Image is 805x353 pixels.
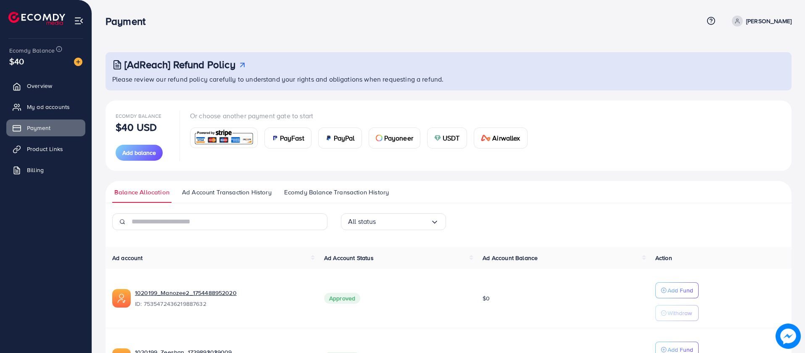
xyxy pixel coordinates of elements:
input: Search for option [376,215,430,228]
span: My ad accounts [27,103,70,111]
span: Payoneer [384,133,413,143]
span: $0 [483,294,490,303]
button: Withdraw [655,305,699,321]
span: PayFast [280,133,304,143]
p: [PERSON_NAME] [746,16,792,26]
a: 1020199_Manozee2_1754488952020 [135,289,237,297]
div: Search for option [341,213,446,230]
a: My ad accounts [6,98,85,115]
span: Payment [27,124,50,132]
p: Add Fund [668,285,693,295]
img: card [325,135,332,141]
a: cardPayPal [318,127,362,149]
span: Product Links [27,145,63,153]
a: cardPayFast [264,127,311,149]
span: PayPal [334,133,355,143]
a: Overview [6,77,85,94]
span: USDT [443,133,460,143]
span: ID: 7535472436219887632 [135,300,311,308]
a: cardAirwallex [474,127,528,149]
img: card [272,135,278,141]
p: Withdraw [668,308,692,318]
p: Or choose another payment gate to start [190,111,534,121]
span: Action [655,254,672,262]
div: <span class='underline'>1020199_Manozee2_1754488952020</span></br>7535472436219887632 [135,289,311,308]
span: Airwallex [492,133,520,143]
span: Ecomdy Balance [9,46,55,55]
img: card [434,135,441,141]
span: Ecomdy Balance Transaction History [284,188,389,197]
img: logo [8,12,65,25]
span: Overview [27,82,52,90]
img: card [193,129,255,147]
span: All status [348,215,376,228]
span: Ad Account Status [324,254,374,262]
span: Ad Account Balance [483,254,538,262]
a: Product Links [6,141,85,157]
img: image [74,58,82,66]
a: Payment [6,119,85,136]
img: menu [74,16,84,26]
img: image [776,324,801,349]
span: Balance Allocation [114,188,169,197]
span: Approved [324,293,360,304]
a: cardUSDT [427,127,467,149]
button: Add balance [116,145,163,161]
img: ic-ads-acc.e4c84228.svg [112,289,131,308]
h3: Payment [106,15,152,27]
a: cardPayoneer [369,127,420,149]
span: Billing [27,166,44,174]
span: $40 [9,55,24,67]
p: Please review our refund policy carefully to understand your rights and obligations when requesti... [112,74,787,84]
a: [PERSON_NAME] [728,16,792,27]
a: card [190,127,258,148]
h3: [AdReach] Refund Policy [124,58,235,71]
span: Ecomdy Balance [116,112,161,119]
span: Add balance [122,149,156,157]
img: card [376,135,383,141]
a: Billing [6,162,85,178]
span: Ad Account Transaction History [182,188,272,197]
img: card [481,135,491,141]
span: Ad account [112,254,143,262]
p: $40 USD [116,122,157,132]
button: Add Fund [655,282,699,298]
